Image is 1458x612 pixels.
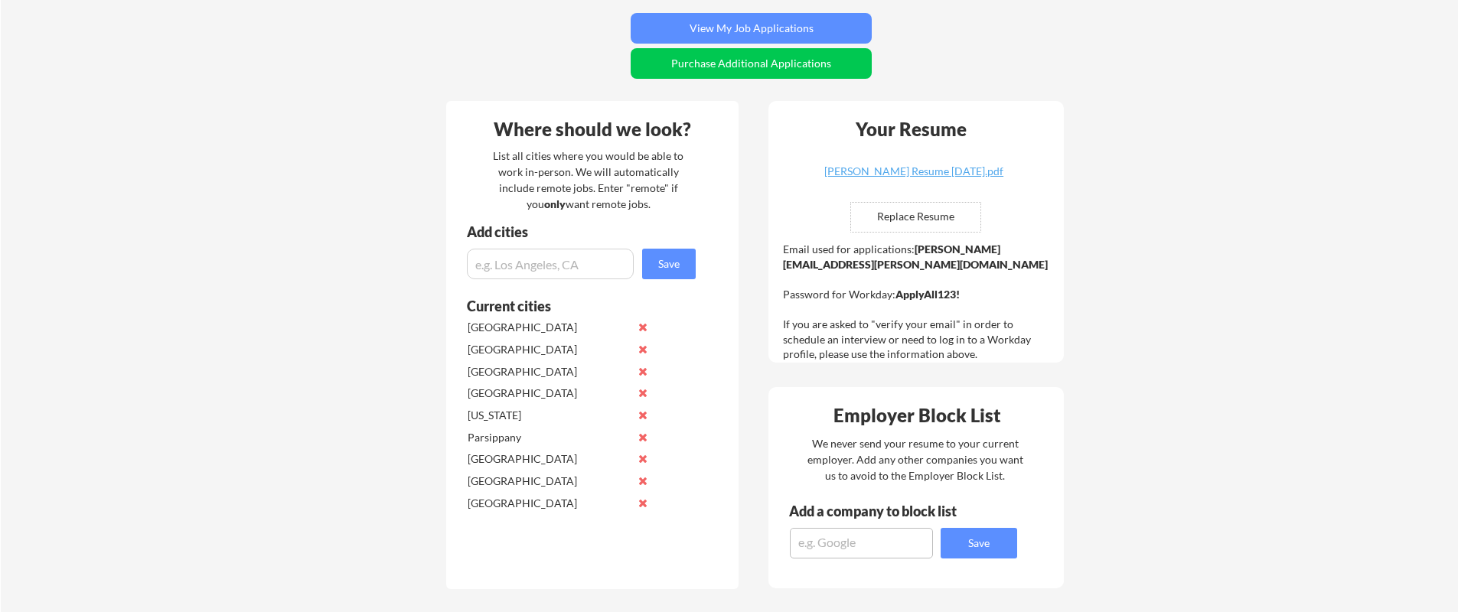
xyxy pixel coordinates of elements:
[468,430,629,445] div: Parsippany
[468,386,629,401] div: [GEOGRAPHIC_DATA]
[468,342,629,357] div: [GEOGRAPHIC_DATA]
[467,249,634,279] input: e.g. Los Angeles, CA
[468,451,629,467] div: [GEOGRAPHIC_DATA]
[631,13,872,44] button: View My Job Applications
[895,288,960,301] strong: ApplyAll123!
[468,320,629,335] div: [GEOGRAPHIC_DATA]
[642,249,696,279] button: Save
[835,120,987,138] div: Your Resume
[789,504,980,518] div: Add a company to block list
[483,148,693,212] div: List all cities where you would be able to work in-person. We will automatically include remote j...
[468,474,629,489] div: [GEOGRAPHIC_DATA]
[631,48,872,79] button: Purchase Additional Applications
[941,528,1017,558] button: Save
[468,496,629,511] div: [GEOGRAPHIC_DATA]
[467,299,679,313] div: Current cities
[775,406,1059,425] div: Employer Block List
[806,435,1024,483] div: We never send your resume to your current employer. Add any other companies you want us to avoid ...
[783,242,1053,362] div: Email used for applications: Password for Workday: If you are asked to "verify your email" in ord...
[823,166,1005,177] div: [PERSON_NAME] Resume [DATE].pdf
[544,197,566,210] strong: only
[450,120,735,138] div: Where should we look?
[783,243,1048,271] strong: [PERSON_NAME][EMAIL_ADDRESS][PERSON_NAME][DOMAIN_NAME]
[468,408,629,423] div: [US_STATE]
[468,364,629,379] div: [GEOGRAPHIC_DATA]
[467,225,700,239] div: Add cities
[823,166,1005,190] a: [PERSON_NAME] Resume [DATE].pdf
